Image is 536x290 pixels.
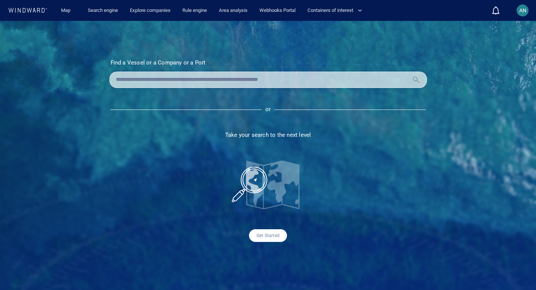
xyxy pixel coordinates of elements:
h3: Find a Vessel or a Company or a Port [111,59,426,66]
div: Notification center [491,6,500,15]
span: or [265,107,271,113]
button: Map [55,4,79,17]
a: Area analysis [216,4,251,17]
button: Containers of interest [304,4,368,17]
a: Webhooks Portal [256,4,299,17]
h4: Take your search to the next level [109,132,427,138]
span: Containers of interest [307,6,362,15]
a: Map [58,4,76,17]
iframe: Chat [504,256,530,284]
a: Get Started [249,229,287,242]
button: AN [515,3,530,18]
a: Explore companies [127,4,173,17]
span: AN [519,7,526,13]
a: Rule engine [179,4,210,17]
a: Search engine [85,4,121,17]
